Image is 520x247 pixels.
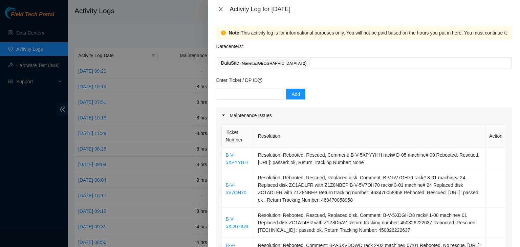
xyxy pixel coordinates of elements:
[254,125,485,148] th: Resolution
[222,125,254,148] th: Ticket Number
[230,5,512,13] div: Activity Log for [DATE]
[254,170,485,208] td: Resolution: Rebooted, Rescued, Replaced disk, Comment: B-V-5V7OH70 rack# 3-01 machine# 24 Replace...
[221,59,306,67] p: DataSite )
[254,208,485,238] td: Resolution: Rebooted, Rescued, Replaced disk, Comment: B-V-5XDGHO8 rack# 1-08 machine# 01 Replace...
[485,125,506,148] th: Action
[221,113,225,117] span: caret-right
[218,6,223,12] span: close
[216,76,512,84] p: Enter Ticket / DP ID
[216,108,512,123] div: Maintenance Issues
[286,89,305,99] button: Add
[258,78,262,83] span: question-circle
[291,90,300,98] span: Add
[229,29,241,37] strong: Note:
[240,61,305,65] span: ( Marietta,[GEOGRAPHIC_DATA] AT2
[225,216,248,229] a: B-V-5XDGHO8
[216,6,225,13] button: Close
[254,148,485,170] td: Resolution: Rebooted, Rescued, Comment: B-V-5XPYYHH rack# D-05 machine# 09 Rebooted. Rescued. [UR...
[225,152,247,165] a: B-V-5XPYYHH
[216,39,243,50] p: Datacenters
[225,182,246,195] a: B-V-5V7OH70
[221,30,226,35] span: exclamation-circle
